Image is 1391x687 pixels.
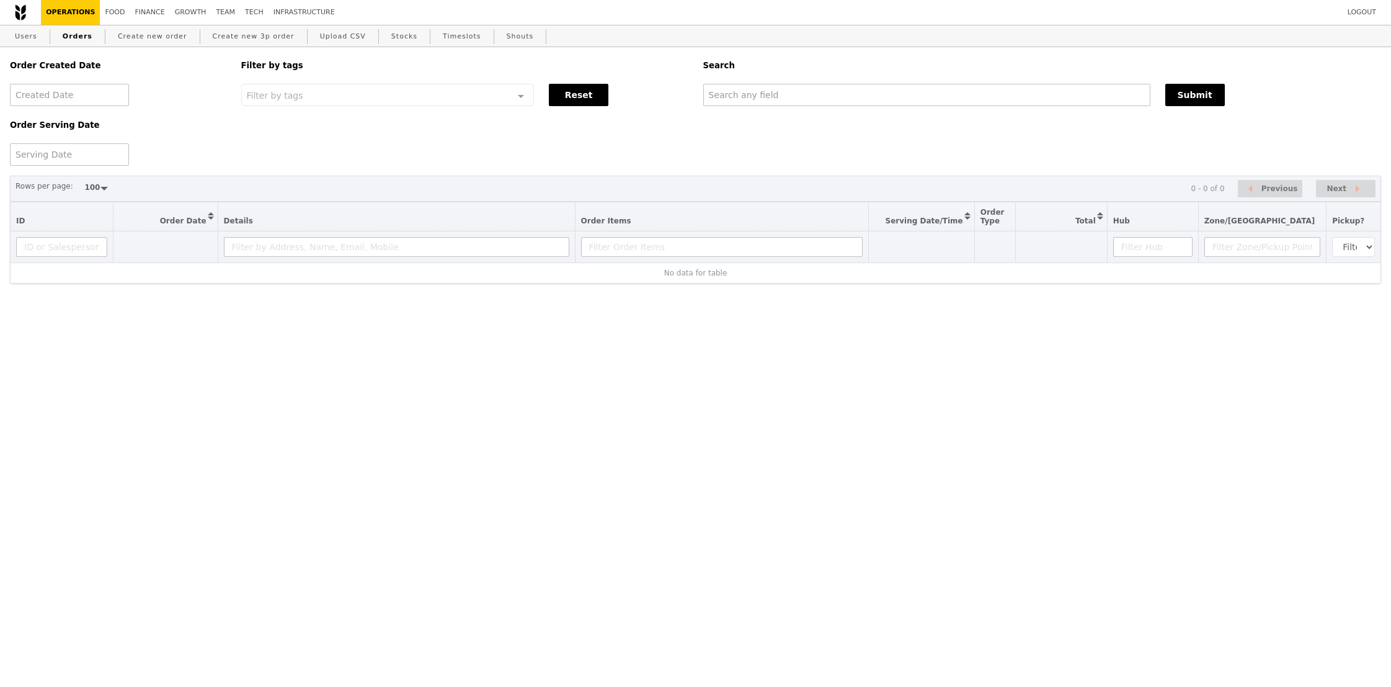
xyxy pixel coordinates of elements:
[224,237,569,257] input: Filter by Address, Name, Email, Mobile
[208,25,300,48] a: Create new 3p order
[16,180,73,192] label: Rows per page:
[241,61,688,70] h5: Filter by tags
[1204,237,1321,257] input: Filter Zone/Pickup Point
[10,120,226,130] h5: Order Serving Date
[58,25,97,48] a: Orders
[1332,217,1364,225] span: Pickup?
[1204,217,1315,225] span: Zone/[GEOGRAPHIC_DATA]
[1191,184,1224,193] div: 0 - 0 of 0
[1261,181,1298,196] span: Previous
[1316,180,1375,198] button: Next
[10,61,226,70] h5: Order Created Date
[15,4,26,20] img: Grain logo
[703,61,1382,70] h5: Search
[16,269,1375,277] div: No data for table
[386,25,422,48] a: Stocks
[1113,217,1130,225] span: Hub
[438,25,486,48] a: Timeslots
[1327,181,1346,196] span: Next
[502,25,539,48] a: Shouts
[581,237,863,257] input: Filter Order Items
[247,89,303,101] span: Filter by tags
[1113,237,1193,257] input: Filter Hub
[10,84,129,106] input: Created Date
[581,217,631,225] span: Order Items
[113,25,192,48] a: Create new order
[224,217,253,225] span: Details
[16,217,25,225] span: ID
[1238,180,1302,198] button: Previous
[10,143,129,166] input: Serving Date
[549,84,608,106] button: Reset
[1165,84,1225,106] button: Submit
[703,84,1150,106] input: Search any field
[980,208,1005,225] span: Order Type
[315,25,371,48] a: Upload CSV
[16,237,107,257] input: ID or Salesperson name
[10,25,42,48] a: Users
